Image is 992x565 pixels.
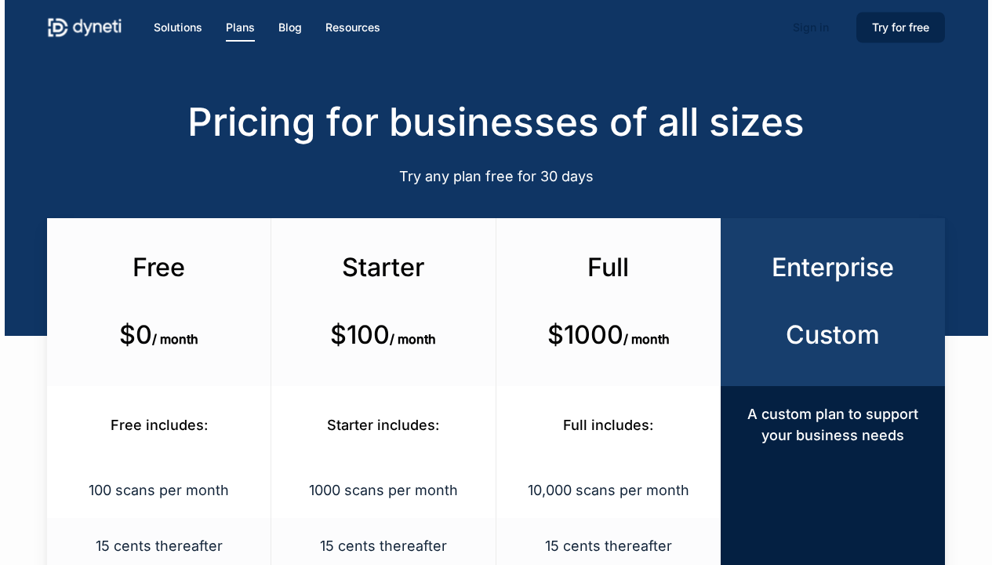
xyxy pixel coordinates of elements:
span: Full [587,252,629,282]
span: Starter includes: [327,417,439,433]
span: Starter [342,252,424,282]
p: 15 cents thereafter [289,535,478,556]
span: Free [133,252,185,282]
a: Try for free [856,19,945,36]
a: Solutions [154,19,202,36]
span: Resources [325,20,380,34]
a: Sign in [777,15,845,40]
span: Plans [226,20,255,34]
h3: Enterprise [746,252,919,282]
span: Full includes: [563,417,653,433]
span: / month [623,331,670,347]
p: 15 cents thereafter [513,535,703,556]
span: Try any plan free for 30 days [399,168,594,184]
h3: Custom [746,319,919,350]
p: 1000 scans per month [289,479,478,501]
b: $1000 [547,319,623,350]
span: Free includes: [111,417,208,433]
p: 15 cents thereafter [64,535,254,556]
span: Try for free [872,20,929,34]
span: / month [152,331,198,347]
span: Blog [278,20,302,34]
a: Plans [226,19,255,36]
span: A custom plan to support your business needs [747,406,918,443]
a: Resources [325,19,380,36]
span: Solutions [154,20,202,34]
p: 10,000 scans per month [513,479,703,501]
h2: Pricing for businesses of all sizes [47,100,945,145]
a: Blog [278,19,302,36]
span: / month [390,331,436,347]
b: $100 [330,319,390,350]
b: $0 [119,319,152,350]
p: 100 scans per month [64,479,254,501]
span: Sign in [793,20,829,34]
